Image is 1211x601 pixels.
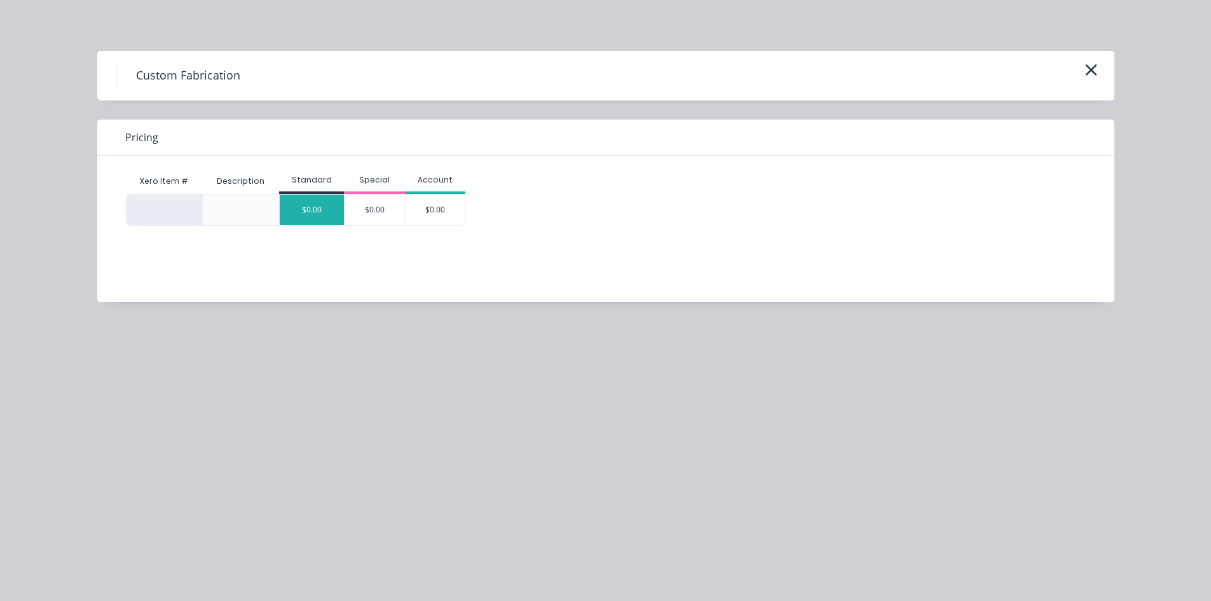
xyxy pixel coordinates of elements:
div: $0.00 [280,195,344,225]
h4: Custom Fabrication [116,64,259,88]
div: $0.00 [406,195,465,225]
div: Description [207,165,275,197]
div: Account [405,174,466,186]
span: Pricing [125,130,158,145]
div: $0.00 [345,195,405,225]
div: Standard [279,174,344,186]
div: Xero Item # [126,169,202,194]
div: Special [344,174,405,186]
